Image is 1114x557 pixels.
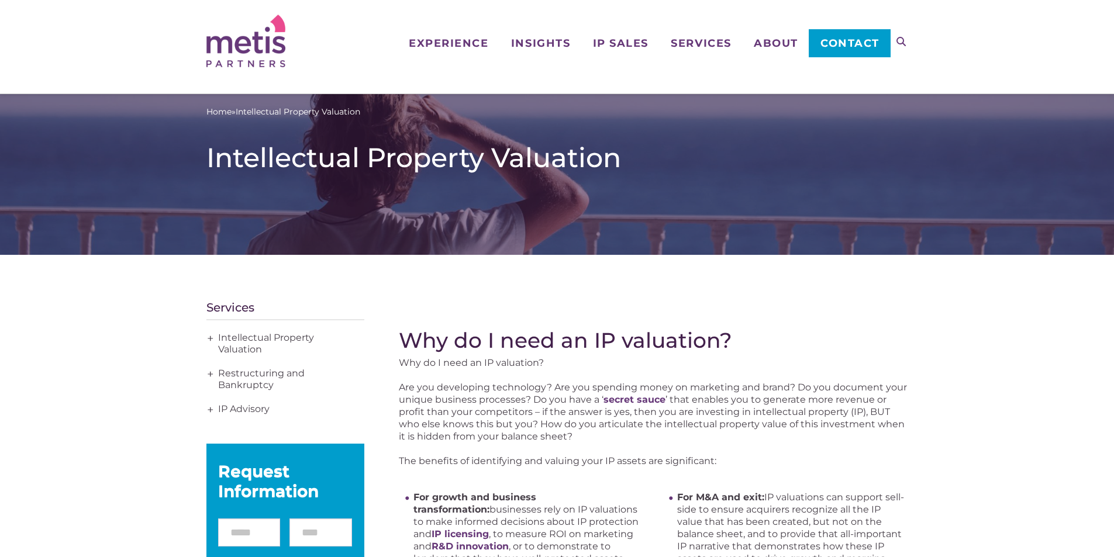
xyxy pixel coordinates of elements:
span: + [204,362,217,386]
a: R&D innovation [432,541,509,552]
a: Restructuring and Bankruptcy [206,362,364,397]
h2: Why do I need an IP valuation? [399,328,908,352]
a: IP licensing [432,528,489,539]
span: + [204,327,217,350]
span: » [206,106,360,118]
span: Insights [511,38,570,49]
strong: For growth and business transformation: [413,492,536,515]
h1: Intellectual Property Valuation [206,141,908,174]
span: Services [671,38,731,49]
span: Intellectual Property Valuation [236,106,360,118]
span: Contact [820,38,880,49]
a: Intellectual Property Valuation [206,326,364,362]
a: secret sauce [603,394,665,405]
span: + [204,398,217,421]
strong: For M&A and exit: [677,492,764,503]
img: Metis Partners [206,15,285,67]
a: Home [206,106,232,118]
p: The benefits of identifying and valuing your IP assets are significant: [399,455,908,467]
div: Request Information [218,461,353,501]
a: Contact [809,29,890,57]
p: Why do I need an IP valuation? [399,357,908,369]
span: IP Sales [593,38,649,49]
h4: Services [206,302,364,320]
span: Experience [409,38,488,49]
span: About [754,38,798,49]
p: Are you developing technology? Are you spending money on marketing and brand? Do you document you... [399,381,908,442]
a: IP Advisory [206,397,364,421]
